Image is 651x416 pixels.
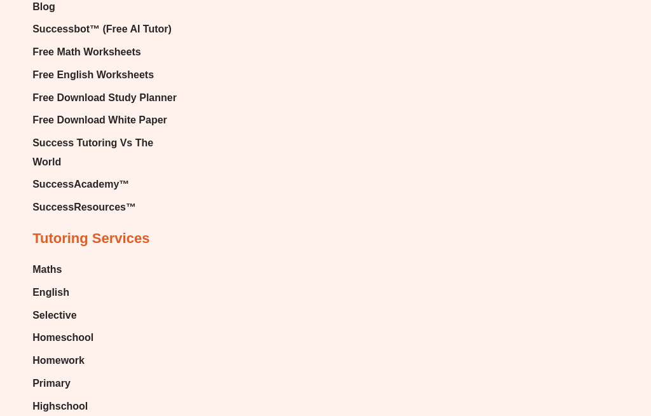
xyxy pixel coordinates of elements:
a: Highschool [32,397,93,416]
span: Highschool [32,397,88,416]
span: English [32,283,69,302]
a: Primary [32,374,93,393]
a: SuccessAcademy™ [32,175,179,194]
a: Maths [32,260,93,279]
a: Free Download White Paper [32,111,179,130]
a: Free Download Study Planner [32,88,179,107]
a: SuccessResources™ [32,198,179,217]
span: Free English Worksheets [32,66,154,85]
a: Homework [32,351,93,370]
h2: Tutoring Services [32,230,149,248]
span: Selective [32,306,76,325]
span: Free Download White Paper [32,111,167,130]
a: Free English Worksheets [32,66,179,85]
a: Selective [32,306,93,325]
a: Success Tutoring Vs The World [32,134,179,171]
span: SuccessResources™ [32,198,136,217]
iframe: Chat Widget [587,355,651,416]
span: Successbot™ (Free AI Tutor) [32,20,172,39]
a: Free Math Worksheets [32,43,179,62]
a: Homeschool [32,328,93,347]
span: SuccessAcademy™ [32,175,129,194]
a: English [32,283,93,302]
span: Homework [32,351,85,370]
span: Free Math Worksheets [32,43,140,62]
span: Free Download Study Planner [32,88,177,107]
a: Successbot™ (Free AI Tutor) [32,20,179,39]
span: Primary [32,374,71,393]
span: Maths [32,260,62,279]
